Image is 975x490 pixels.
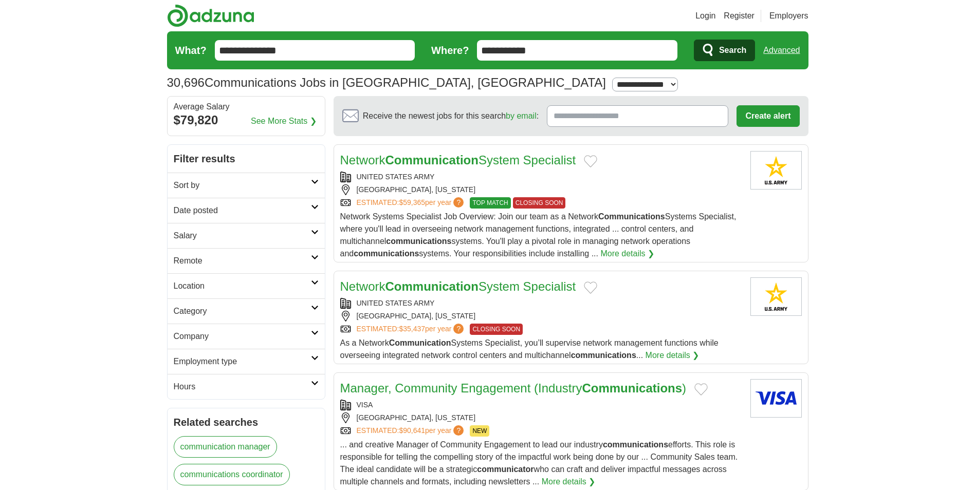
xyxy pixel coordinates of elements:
[251,115,317,127] a: See More Stats ❯
[542,476,596,488] a: More details ❯
[584,155,597,167] button: Add to favorite jobs
[584,281,597,294] button: Add to favorite jobs
[357,425,466,437] a: ESTIMATED:$90,641per year?
[168,374,325,399] a: Hours
[340,311,742,322] div: [GEOGRAPHIC_DATA], [US_STATE]
[174,436,277,458] a: communication manager
[506,111,537,120] a: by email
[750,151,802,190] img: United States Army logo
[168,298,325,324] a: Category
[174,230,311,242] h2: Salary
[174,280,311,292] h2: Location
[399,325,425,333] span: $35,437
[694,40,755,61] button: Search
[470,197,510,209] span: TOP MATCH
[453,425,464,436] span: ?
[174,111,319,129] div: $79,820
[385,279,479,293] strong: Communication
[389,338,451,347] strong: Communication
[168,173,325,198] a: Sort by
[582,381,682,395] strong: Communications
[385,153,479,167] strong: Communication
[600,248,654,260] a: More details ❯
[357,299,435,307] a: UNITED STATES ARMY
[453,324,464,334] span: ?
[340,279,576,293] a: NetworkCommunicationSystem Specialist
[357,197,466,209] a: ESTIMATED:$59,365per year?
[386,237,451,246] strong: communications
[695,10,715,22] a: Login
[737,105,799,127] button: Create alert
[174,305,311,317] h2: Category
[168,273,325,298] a: Location
[340,212,737,258] span: Network Systems Specialist Job Overview: Join our team as a Network Systems Specialist, where you...
[694,383,708,395] button: Add to favorite jobs
[357,324,466,335] a: ESTIMATED:$35,437per year?
[763,40,800,61] a: Advanced
[769,10,808,22] a: Employers
[571,351,636,360] strong: communications
[168,223,325,248] a: Salary
[477,465,534,474] strong: communicator
[719,40,746,61] span: Search
[750,379,802,418] img: Visa logo
[724,10,755,22] a: Register
[431,43,469,58] label: Where?
[174,204,311,217] h2: Date posted
[174,255,311,267] h2: Remote
[357,173,435,181] a: UNITED STATES ARMY
[340,412,742,423] div: [GEOGRAPHIC_DATA], [US_STATE]
[340,338,719,360] span: As a Network Systems Specialist, you’ll supervise network management functions while overseeing i...
[340,153,576,167] a: NetworkCommunicationSystem Specialist
[168,324,325,349] a: Company
[470,425,489,437] span: NEW
[340,184,742,195] div: [GEOGRAPHIC_DATA], [US_STATE]
[168,198,325,223] a: Date posted
[174,179,311,192] h2: Sort by
[340,440,738,486] span: ... and creative Manager of Community Engagement to lead our industry efforts. This role is respo...
[167,76,606,89] h1: Communications Jobs in [GEOGRAPHIC_DATA], [GEOGRAPHIC_DATA]
[167,4,254,27] img: Adzuna logo
[174,103,319,111] div: Average Salary
[168,248,325,273] a: Remote
[354,249,419,258] strong: communications
[453,197,464,208] span: ?
[399,198,425,206] span: $59,365
[598,212,665,221] strong: Communications
[174,355,311,368] h2: Employment type
[646,349,700,362] a: More details ❯
[174,330,311,343] h2: Company
[470,324,523,335] span: CLOSING SOON
[167,73,205,92] span: 30,696
[357,401,373,409] a: VISA
[174,464,290,485] a: communications coordinator
[513,197,566,209] span: CLOSING SOON
[750,277,802,316] img: United States Army logo
[175,43,207,58] label: What?
[399,426,425,435] span: $90,641
[174,414,319,430] h2: Related searches
[363,110,539,122] span: Receive the newest jobs for this search :
[174,381,311,393] h2: Hours
[340,381,687,395] a: Manager, Community Engagement (IndustryCommunications)
[168,145,325,173] h2: Filter results
[168,349,325,374] a: Employment type
[603,440,668,449] strong: communications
